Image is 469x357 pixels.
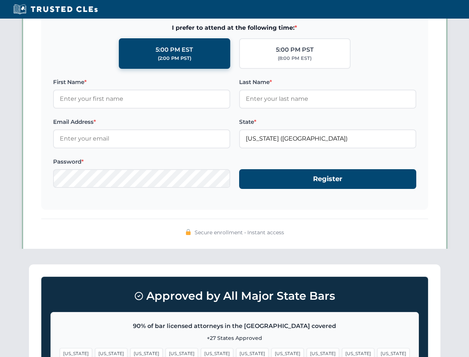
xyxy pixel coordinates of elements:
[239,90,416,108] input: Enter your last name
[239,129,416,148] input: Florida (FL)
[53,23,416,33] span: I prefer to attend at the following time:
[53,118,230,126] label: Email Address
[239,78,416,87] label: Last Name
[278,55,312,62] div: (8:00 PM EST)
[185,229,191,235] img: 🔒
[276,45,314,55] div: 5:00 PM PST
[53,78,230,87] label: First Name
[156,45,193,55] div: 5:00 PM EST
[53,157,230,166] label: Password
[51,286,419,306] h3: Approved by All Major State Bars
[60,334,410,342] p: +27 States Approved
[239,169,416,189] button: Register
[60,321,410,331] p: 90% of bar licensed attorneys in the [GEOGRAPHIC_DATA] covered
[11,4,100,15] img: Trusted CLEs
[53,90,230,108] input: Enter your first name
[53,129,230,148] input: Enter your email
[158,55,191,62] div: (2:00 PM PST)
[195,228,284,237] span: Secure enrollment • Instant access
[239,118,416,126] label: State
